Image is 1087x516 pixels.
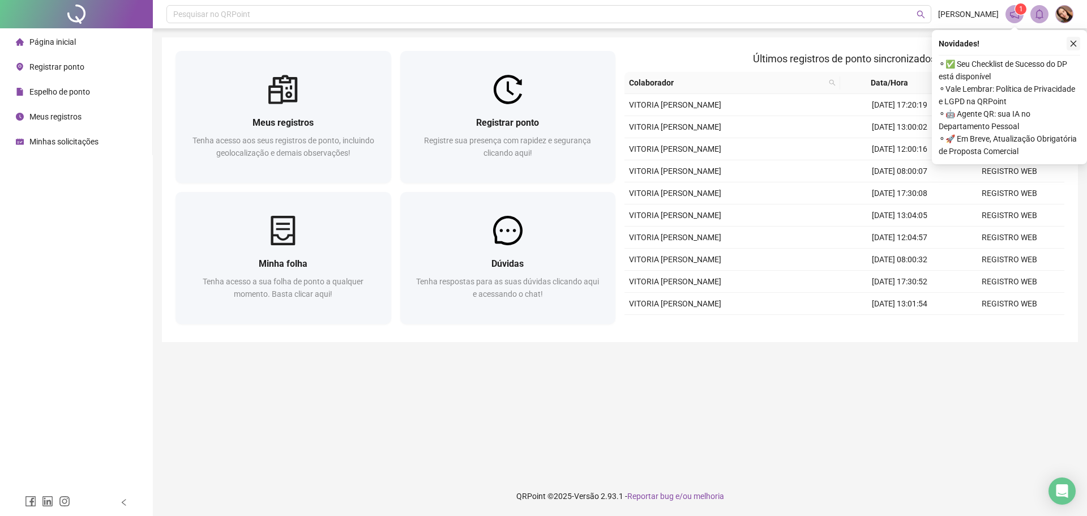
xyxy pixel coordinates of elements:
[845,76,935,89] span: Data/Hora
[845,293,955,315] td: [DATE] 13:01:54
[16,113,24,121] span: clock-circle
[1015,3,1026,15] sup: 1
[416,277,599,298] span: Tenha respostas para as suas dúvidas clicando aqui e acessando o chat!
[153,476,1087,516] footer: QRPoint © 2025 - 2.93.1 -
[253,117,314,128] span: Meus registros
[939,37,979,50] span: Novidades !
[259,258,307,269] span: Minha folha
[25,496,36,507] span: facebook
[955,182,1064,204] td: REGISTRO WEB
[629,167,721,176] span: VITORIA [PERSON_NAME]
[845,182,955,204] td: [DATE] 17:30:08
[955,204,1064,227] td: REGISTRO WEB
[629,299,721,308] span: VITORIA [PERSON_NAME]
[400,192,616,324] a: DúvidasTenha respostas para as suas dúvidas clicando aqui e acessando o chat!
[845,249,955,271] td: [DATE] 08:00:32
[629,189,721,198] span: VITORIA [PERSON_NAME]
[939,133,1080,157] span: ⚬ 🚀 Em Breve, Atualização Obrigatória de Proposta Comercial
[16,38,24,46] span: home
[16,63,24,71] span: environment
[574,492,599,501] span: Versão
[476,117,539,128] span: Registrar ponto
[845,160,955,182] td: [DATE] 08:00:07
[629,76,824,89] span: Colaborador
[829,79,836,86] span: search
[1009,9,1020,19] span: notification
[845,94,955,116] td: [DATE] 17:20:19
[629,211,721,220] span: VITORIA [PERSON_NAME]
[1049,477,1076,505] div: Open Intercom Messenger
[627,492,724,501] span: Reportar bug e/ou melhoria
[938,8,999,20] span: [PERSON_NAME]
[1069,40,1077,48] span: close
[955,271,1064,293] td: REGISTRO WEB
[917,10,925,19] span: search
[955,315,1064,337] td: REGISTRO WEB
[939,58,1080,83] span: ⚬ ✅ Seu Checklist de Sucesso do DP está disponível
[176,192,391,324] a: Minha folhaTenha acesso a sua folha de ponto a qualquer momento. Basta clicar aqui!
[29,62,84,71] span: Registrar ponto
[1056,6,1073,23] img: 57453
[955,249,1064,271] td: REGISTRO WEB
[629,100,721,109] span: VITORIA [PERSON_NAME]
[845,116,955,138] td: [DATE] 13:00:02
[29,112,82,121] span: Meus registros
[939,108,1080,133] span: ⚬ 🤖 Agente QR: sua IA no Departamento Pessoal
[955,227,1064,249] td: REGISTRO WEB
[424,136,591,157] span: Registre sua presença com rapidez e segurança clicando aqui!
[845,204,955,227] td: [DATE] 13:04:05
[955,160,1064,182] td: REGISTRO WEB
[59,496,70,507] span: instagram
[845,227,955,249] td: [DATE] 12:04:57
[629,144,721,153] span: VITORIA [PERSON_NAME]
[845,315,955,337] td: [DATE] 12:03:27
[203,277,363,298] span: Tenha acesso a sua folha de ponto a qualquer momento. Basta clicar aqui!
[16,88,24,96] span: file
[845,271,955,293] td: [DATE] 17:30:52
[16,138,24,146] span: schedule
[176,51,391,183] a: Meus registrosTenha acesso aos seus registros de ponto, incluindo geolocalização e demais observa...
[629,122,721,131] span: VITORIA [PERSON_NAME]
[29,137,99,146] span: Minhas solicitações
[400,51,616,183] a: Registrar pontoRegistre sua presença com rapidez e segurança clicando aqui!
[629,277,721,286] span: VITORIA [PERSON_NAME]
[827,74,838,91] span: search
[1019,5,1023,13] span: 1
[939,83,1080,108] span: ⚬ Vale Lembrar: Política de Privacidade e LGPD na QRPoint
[629,255,721,264] span: VITORIA [PERSON_NAME]
[29,87,90,96] span: Espelho de ponto
[42,496,53,507] span: linkedin
[120,498,128,506] span: left
[840,72,948,94] th: Data/Hora
[629,233,721,242] span: VITORIA [PERSON_NAME]
[192,136,374,157] span: Tenha acesso aos seus registros de ponto, incluindo geolocalização e demais observações!
[1034,9,1045,19] span: bell
[491,258,524,269] span: Dúvidas
[955,293,1064,315] td: REGISTRO WEB
[753,53,936,65] span: Últimos registros de ponto sincronizados
[845,138,955,160] td: [DATE] 12:00:16
[29,37,76,46] span: Página inicial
